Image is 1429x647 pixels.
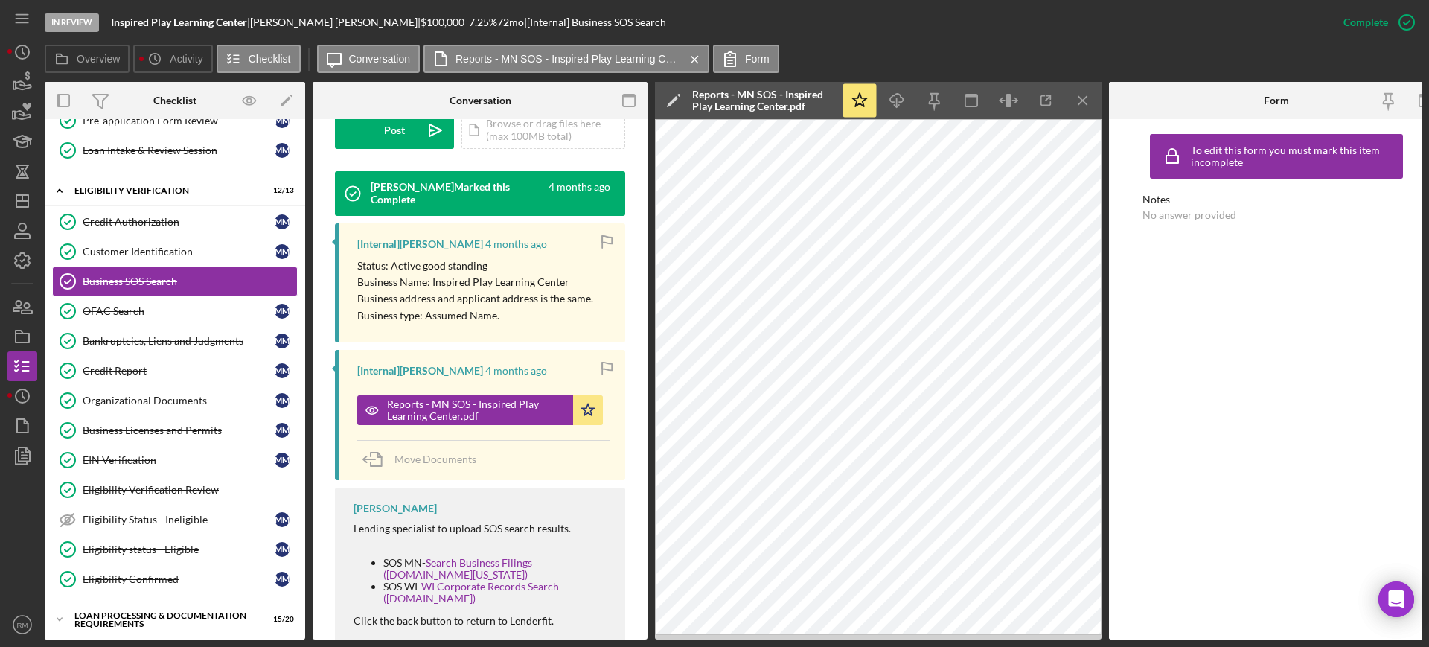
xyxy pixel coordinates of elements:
[267,186,294,195] div: 12 / 13
[45,45,130,73] button: Overview
[45,13,99,32] div: In Review
[713,45,779,73] button: Form
[549,181,610,205] time: 2025-05-14 18:09
[469,16,497,28] div: 7.25 %
[52,296,298,326] a: OFAC SearchMM
[275,423,290,438] div: M M
[74,611,257,628] div: Loan Processing & Documentation Requirements
[455,53,679,65] label: Reports - MN SOS - Inspired Play Learning Center.pdf
[217,45,301,73] button: Checklist
[153,95,196,106] div: Checklist
[357,441,491,478] button: Move Documents
[83,144,275,156] div: Loan Intake & Review Session
[275,572,290,587] div: M M
[52,267,298,296] a: Business SOS Search
[275,113,290,128] div: M M
[133,45,212,73] button: Activity
[275,304,290,319] div: M M
[77,53,120,65] label: Overview
[83,454,275,466] div: EIN Verification
[83,115,275,127] div: Pre-application Form Review
[83,305,275,317] div: OFAC Search
[335,112,454,149] button: Post
[383,581,610,605] li: SOS WI-
[357,395,603,425] button: Reports - MN SOS - Inspired Play Learning Center.pdf
[357,365,483,377] div: [Internal] [PERSON_NAME]
[275,244,290,259] div: M M
[275,214,290,229] div: M M
[267,615,294,624] div: 15 / 20
[249,53,291,65] label: Checklist
[423,45,709,73] button: Reports - MN SOS - Inspired Play Learning Center.pdf
[111,16,247,28] b: Inspired Play Learning Center
[170,53,202,65] label: Activity
[383,556,532,581] a: Search Business Filings ([DOMAIN_NAME][US_STATE])
[384,112,405,149] div: Post
[383,557,610,581] li: SOS MN-
[371,181,546,205] div: [PERSON_NAME] Marked this Complete
[497,16,524,28] div: 72 mo
[394,453,476,465] span: Move Documents
[83,424,275,436] div: Business Licenses and Permits
[52,326,298,356] a: Bankruptcies, Liens and JudgmentsMM
[52,505,298,535] a: Eligibility Status - IneligibleMM
[354,523,610,535] div: Lending specialist to upload SOS search results.
[52,415,298,445] a: Business Licenses and PermitsMM
[383,580,559,605] a: WI Corporate Records Search ([DOMAIN_NAME])
[83,246,275,258] div: Customer Identification
[52,237,298,267] a: Customer IdentificationMM
[83,514,275,526] div: Eligibility Status - Ineligible
[692,89,834,112] div: Reports - MN SOS - Inspired Play Learning Center.pdf
[83,484,297,496] div: Eligibility Verification Review
[111,16,250,28] div: |
[52,136,298,165] a: Loan Intake & Review SessionMM
[1264,95,1289,106] div: Form
[421,16,469,28] div: $100,000
[745,53,770,65] label: Form
[485,365,547,377] time: 2025-05-05 21:00
[1142,209,1236,221] div: No answer provided
[357,290,593,307] p: Business address and applicant address is the same.
[1142,194,1410,205] div: Notes
[83,365,275,377] div: Credit Report
[275,453,290,468] div: M M
[52,106,298,136] a: Pre-application Form ReviewMM
[52,386,298,415] a: Organizational DocumentsMM
[7,610,37,640] button: RM
[275,363,290,378] div: M M
[354,503,437,514] div: [PERSON_NAME]
[357,258,593,274] p: Status: Active good standing
[83,544,275,555] div: Eligibility status - Eligible
[317,45,421,73] button: Conversation
[52,475,298,505] a: Eligibility Verification Review
[83,335,275,347] div: Bankruptcies, Liens and Judgments
[83,216,275,228] div: Credit Authorization
[52,535,298,564] a: Eligibility status - EligibleMM
[250,16,421,28] div: [PERSON_NAME] [PERSON_NAME] |
[357,307,593,324] p: Business type: Assumed Name.
[275,334,290,348] div: M M
[387,398,566,422] div: Reports - MN SOS - Inspired Play Learning Center.pdf
[83,573,275,585] div: Eligibility Confirmed
[1378,581,1414,617] div: Open Intercom Messenger
[275,542,290,557] div: M M
[349,53,411,65] label: Conversation
[1343,7,1388,37] div: Complete
[83,275,297,287] div: Business SOS Search
[450,95,511,106] div: Conversation
[485,238,547,250] time: 2025-05-06 21:45
[52,564,298,594] a: Eligibility ConfirmedMM
[1191,144,1399,168] div: To edit this form you must mark this item incomplete
[52,207,298,237] a: Credit AuthorizationMM
[524,16,666,28] div: | [Internal] Business SOS Search
[83,395,275,407] div: Organizational Documents
[52,445,298,475] a: EIN VerificationMM
[357,238,483,250] div: [Internal] [PERSON_NAME]
[52,356,298,386] a: Credit ReportMM
[1329,7,1422,37] button: Complete
[354,615,610,627] div: Click the back button to return to Lenderfit.
[275,393,290,408] div: M M
[357,274,593,290] p: Business Name: Inspired Play Learning Center
[275,143,290,158] div: M M
[17,621,28,629] text: RM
